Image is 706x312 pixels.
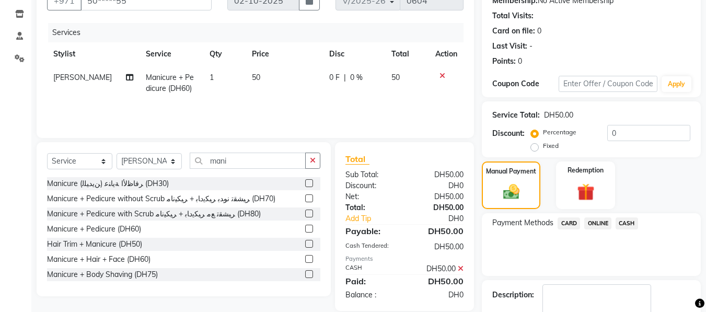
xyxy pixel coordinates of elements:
[246,42,323,66] th: Price
[404,169,471,180] div: DH50.00
[338,191,404,202] div: Net:
[338,275,404,287] div: Paid:
[543,128,576,137] label: Percentage
[190,153,306,169] input: Search or Scan
[210,73,214,82] span: 1
[47,193,275,204] div: Manicure + Pedicure without Scrub ﺮﻴﺸﻘﺗ نوﺪﺑ ﺮﻴﻜﻳدﺎﺑ + ﺮﻴﻜﻴﻧﺎﻣ (DH70)
[146,73,194,93] span: Manicure + Pedicure (DH60)
[140,42,203,66] th: Service
[47,209,261,219] div: Manicure + Pedicure with Scrub ﺮﻴﺸﻘﺗ ﻊﻣ ﺮﻴﻜﻳدﺎﺑ + ﺮﻴﻜﻴﻧﺎﻣ (DH80)
[252,73,260,82] span: 50
[584,217,611,229] span: ONLINE
[404,263,471,274] div: DH50.00
[338,241,404,252] div: Cash Tendered:
[492,26,535,37] div: Card on file:
[404,180,471,191] div: DH0
[404,241,471,252] div: DH50.00
[498,182,525,201] img: _cash.svg
[616,217,638,229] span: CASH
[345,154,369,165] span: Total
[486,167,536,176] label: Manual Payment
[338,202,404,213] div: Total:
[338,213,415,224] a: Add Tip
[492,128,525,139] div: Discount:
[572,181,600,203] img: _gift.svg
[404,202,471,213] div: DH50.00
[47,178,169,189] div: Manicure (ﻦﻳﺪﻴﻠﻟ) ﺮﻓﺎﻇﻷا ﺔﻳﺎﻨﻋ (DH30)
[338,263,404,274] div: CASH
[429,42,464,66] th: Action
[47,254,151,265] div: Manicure + Hair + Face (DH60)
[47,42,140,66] th: Stylist
[47,239,142,250] div: Hair Trim + Manicure (DH50)
[47,269,158,280] div: Manicure + Body Shaving (DH75)
[329,72,340,83] span: 0 F
[416,213,472,224] div: DH0
[385,42,430,66] th: Total
[350,72,363,83] span: 0 %
[662,76,691,92] button: Apply
[492,217,553,228] span: Payment Methods
[345,255,464,263] div: Payments
[203,42,246,66] th: Qty
[543,141,559,151] label: Fixed
[404,275,471,287] div: DH50.00
[404,225,471,237] div: DH50.00
[568,166,604,175] label: Redemption
[492,10,534,21] div: Total Visits:
[323,42,385,66] th: Disc
[338,290,404,301] div: Balance :
[404,290,471,301] div: DH0
[338,169,404,180] div: Sub Total:
[338,225,404,237] div: Payable:
[492,56,516,67] div: Points:
[47,224,141,235] div: Manicure + Pedicure (DH60)
[518,56,522,67] div: 0
[53,73,112,82] span: [PERSON_NAME]
[544,110,573,121] div: DH50.00
[492,41,527,52] div: Last Visit:
[344,72,346,83] span: |
[558,217,580,229] span: CARD
[48,23,471,42] div: Services
[492,290,534,301] div: Description:
[404,191,471,202] div: DH50.00
[537,26,541,37] div: 0
[559,76,657,92] input: Enter Offer / Coupon Code
[338,180,404,191] div: Discount:
[492,78,558,89] div: Coupon Code
[492,110,540,121] div: Service Total:
[391,73,400,82] span: 50
[529,41,533,52] div: -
